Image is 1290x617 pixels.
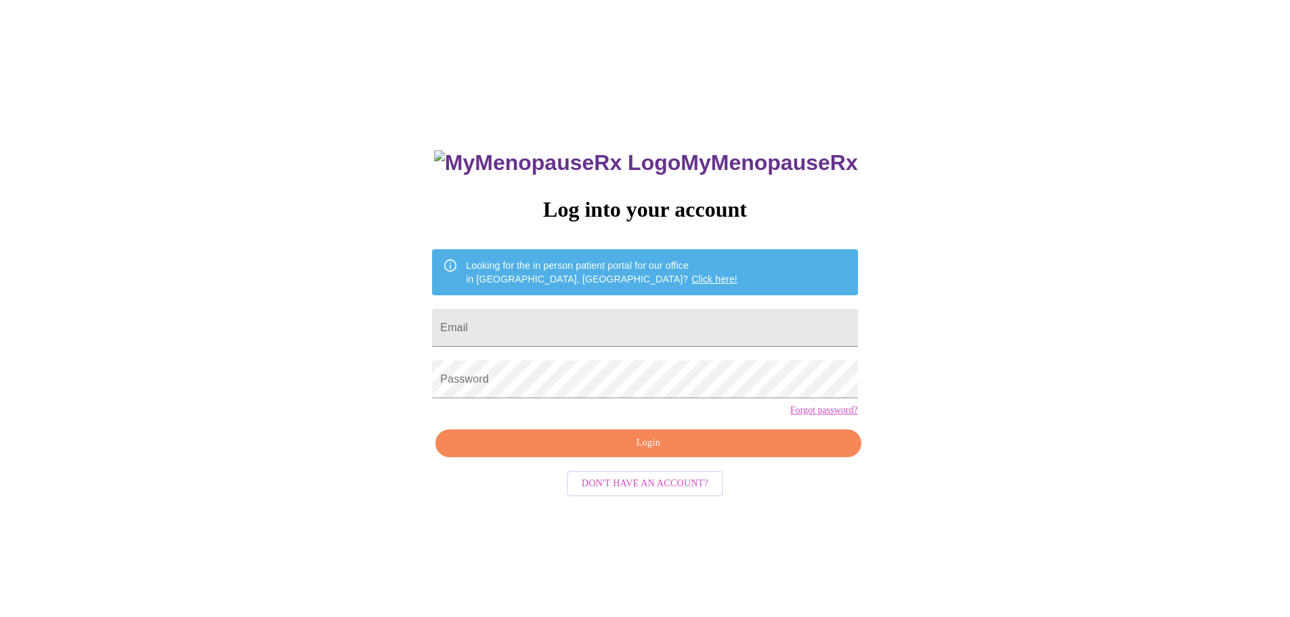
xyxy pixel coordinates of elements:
h3: Log into your account [432,197,857,222]
span: Login [451,435,845,452]
a: Don't have an account? [563,477,727,488]
button: Login [435,429,861,457]
span: Don't have an account? [582,475,708,492]
a: Click here! [691,274,737,284]
img: MyMenopauseRx Logo [434,150,681,175]
div: Looking for the in person patient portal for our office in [GEOGRAPHIC_DATA], [GEOGRAPHIC_DATA]? [466,253,737,291]
button: Don't have an account? [567,471,723,497]
h3: MyMenopauseRx [434,150,858,175]
a: Forgot password? [790,405,858,416]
